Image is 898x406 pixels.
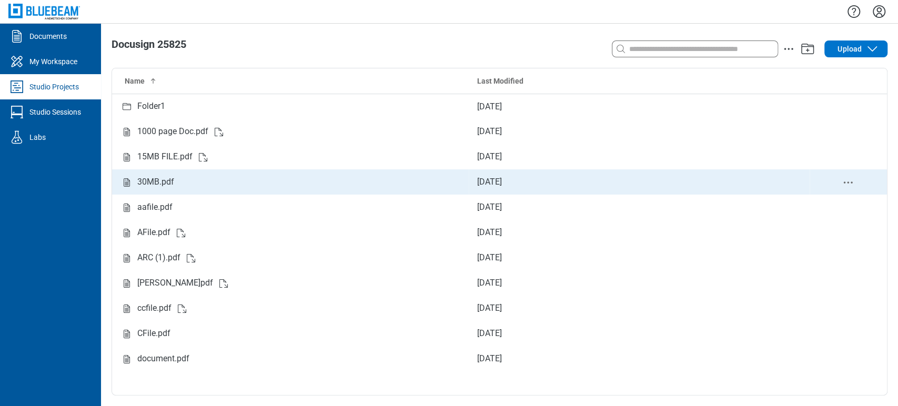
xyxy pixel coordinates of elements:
div: Last Modified [477,76,801,86]
svg: Studio Sessions [8,104,25,120]
div: Studio Sessions [29,107,81,117]
div: [PERSON_NAME]pdf [137,277,213,290]
div: 1000 page Doc.pdf [137,125,208,138]
div: My Workspace [29,56,77,67]
div: Documents [29,31,67,42]
button: Add [799,40,816,57]
button: Settings [871,3,887,21]
td: [DATE] [469,270,810,296]
div: Name [125,76,460,86]
td: [DATE] [469,195,810,220]
td: [DATE] [469,169,810,195]
table: Studio items table [112,68,887,371]
td: [DATE] [469,144,810,169]
svg: Studio Projects [8,78,25,95]
div: Labs [29,132,46,143]
div: document.pdf [137,352,189,366]
button: action-menu [782,43,795,55]
div: ARC (1).pdf [137,251,180,265]
img: Bluebeam, Inc. [8,4,80,19]
svg: My Workspace [8,53,25,70]
div: 30MB.pdf [137,176,174,189]
div: AFile.pdf [137,226,170,239]
td: [DATE] [469,119,810,144]
td: [DATE] [469,321,810,346]
td: [DATE] [469,346,810,371]
div: Studio Projects [29,82,79,92]
span: Docusign 25825 [112,38,186,50]
td: [DATE] [469,220,810,245]
div: ccfile.pdf [137,302,171,315]
div: 15MB FILE.pdf [137,150,193,164]
div: Folder1 [137,100,165,113]
button: delete-context-menu [842,176,854,189]
td: [DATE] [469,245,810,270]
div: aafile.pdf [137,201,173,214]
span: Upload [838,44,862,54]
td: [DATE] [469,94,810,119]
td: [DATE] [469,296,810,321]
svg: Labs [8,129,25,146]
svg: Documents [8,28,25,45]
button: Upload [824,40,887,57]
div: CFile.pdf [137,327,170,340]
